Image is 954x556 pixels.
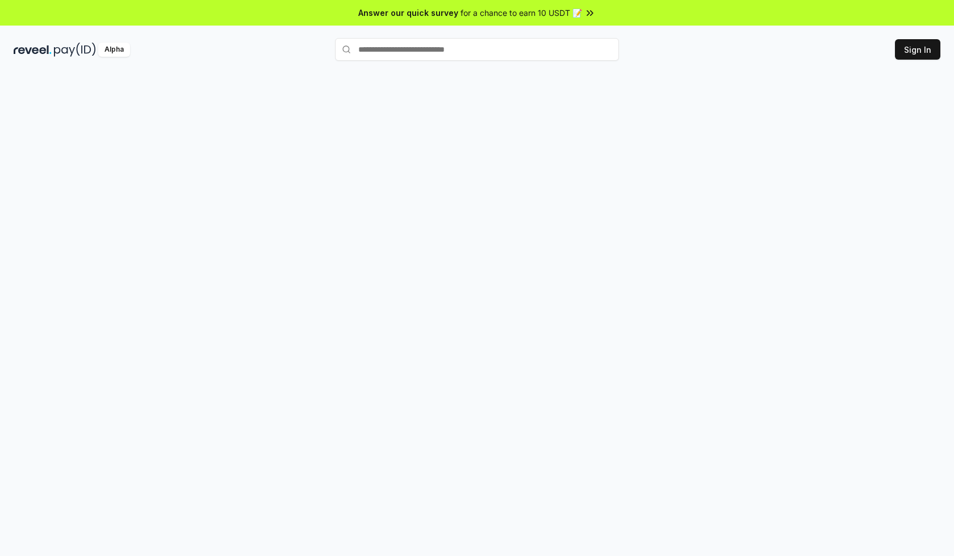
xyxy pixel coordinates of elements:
[98,43,130,57] div: Alpha
[54,43,96,57] img: pay_id
[461,7,582,19] span: for a chance to earn 10 USDT 📝
[358,7,458,19] span: Answer our quick survey
[14,43,52,57] img: reveel_dark
[895,39,940,60] button: Sign In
